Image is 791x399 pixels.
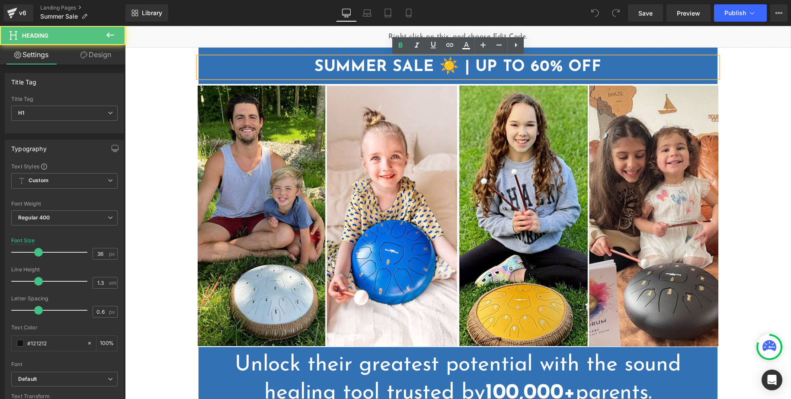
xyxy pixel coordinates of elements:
a: v6 [3,4,33,22]
span: Heading [22,32,48,39]
div: Title Tag [11,96,118,102]
b: H1 [18,109,24,116]
button: Undo [586,4,604,22]
span: em [109,280,116,286]
a: Mobile [398,4,419,22]
span: Library [142,9,162,17]
a: New Library [125,4,168,22]
span: Preview [677,9,700,18]
a: Landing Pages [40,4,125,11]
div: Letter Spacing [11,296,118,302]
span: px [109,309,116,315]
strong: 100,000+ [360,356,451,378]
input: Color [27,338,83,348]
a: Desktop [336,4,357,22]
span: Save [638,9,653,18]
b: Regular 400 [18,214,50,221]
strong: SUMMER SALE ☀️ | UP TO 60% OFF [189,33,476,49]
a: Laptop [357,4,378,22]
div: v6 [17,7,28,19]
div: % [96,336,117,351]
div: Font Size [11,238,35,244]
span: Publish [724,10,746,16]
b: Custom [29,177,48,184]
span: Unlock their greatest potential with the sound healing tool trusted by parents. [110,328,556,378]
div: Line Height [11,267,118,273]
div: Font [11,361,118,367]
button: Publish [714,4,767,22]
a: Preview [666,4,711,22]
div: Font Weight [11,201,118,207]
div: Text Styles [11,163,118,170]
div: Open Intercom Messenger [762,370,782,390]
i: Default [18,376,37,383]
button: More [770,4,788,22]
span: Summer Sale [40,13,78,20]
a: Tablet [378,4,398,22]
div: Typography [11,140,47,152]
div: Text Color [11,325,118,331]
button: Redo [607,4,624,22]
a: Design [64,45,127,64]
div: Title Tag [11,74,37,86]
span: px [109,251,116,257]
